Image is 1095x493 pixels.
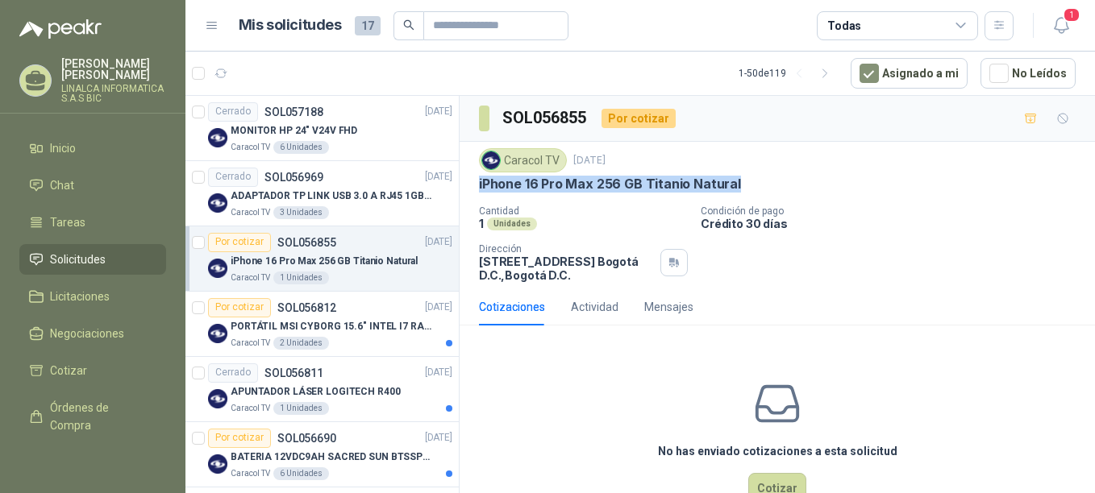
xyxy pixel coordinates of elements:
div: 6 Unidades [273,467,329,480]
span: search [403,19,414,31]
div: Cerrado [208,102,258,122]
div: Por cotizar [208,233,271,252]
span: Chat [50,176,74,194]
p: [DATE] [425,234,452,250]
span: 1 [1063,7,1080,23]
p: [DATE] [425,300,452,315]
h3: SOL056855 [502,106,589,130]
p: 1 [479,217,484,230]
button: 1 [1047,11,1076,40]
p: Condición de pago [701,205,1089,217]
p: Caracol TV [231,206,270,219]
p: [DATE] [425,104,452,119]
span: 17 [355,16,381,35]
div: Cotizaciones [479,298,545,316]
a: Remisiones [19,447,166,478]
div: Caracol TV [479,148,567,172]
div: Por cotizar [208,429,271,448]
div: 1 Unidades [273,271,329,284]
div: Unidades [487,217,537,230]
img: Company Logo [208,324,227,343]
div: 2 Unidades [273,337,329,350]
img: Company Logo [208,454,227,474]
a: Inicio [19,133,166,164]
div: 1 - 50 de 119 [739,60,838,86]
div: 1 Unidades [273,402,329,415]
a: CerradoSOL056969[DATE] Company LogoADAPTADOR TP LINK USB 3.0 A RJ45 1GB WINDOWSCaracol TV3 Unidades [185,161,459,226]
img: Company Logo [208,259,227,278]
p: PORTÁTIL MSI CYBORG 15.6" INTEL I7 RAM 32GB - 1 TB / Nvidia GeForce RTX 4050 [231,319,431,334]
a: Solicitudes [19,244,166,275]
span: Negociaciones [50,325,124,342]
p: iPhone 16 Pro Max 256 GB Titanio Natural [479,176,741,193]
a: CerradoSOL057188[DATE] Company LogoMONITOR HP 24" V24V FHDCaracol TV6 Unidades [185,96,459,161]
a: Por cotizarSOL056855[DATE] Company LogoiPhone 16 Pro Max 256 GB Titanio NaturalCaracol TV1 Unidades [185,226,459,292]
button: Asignado a mi [851,58,968,89]
p: Caracol TV [231,467,270,480]
p: Dirección [479,243,654,255]
span: Tareas [50,213,85,231]
div: Por cotizar [208,298,271,317]
p: Caracol TV [231,141,270,154]
span: Solicitudes [50,251,106,268]
p: LINALCA INFORMATICA S.A.S BIC [61,84,166,103]
p: [DATE] [573,153,606,168]
div: Cerrado [208,168,258,187]
a: Cotizar [19,355,166,386]
h3: No has enviado cotizaciones a esta solicitud [658,442,897,460]
p: iPhone 16 Pro Max 256 GB Titanio Natural [231,254,418,269]
a: CerradoSOL056811[DATE] Company LogoAPUNTADOR LÁSER LOGITECH R400Caracol TV1 Unidades [185,357,459,422]
p: SOL056969 [264,172,323,183]
p: APUNTADOR LÁSER LOGITECH R400 [231,384,401,400]
a: Por cotizarSOL056812[DATE] Company LogoPORTÁTIL MSI CYBORG 15.6" INTEL I7 RAM 32GB - 1 TB / Nvidi... [185,292,459,357]
span: Licitaciones [50,288,110,305]
img: Logo peakr [19,19,102,39]
p: MONITOR HP 24" V24V FHD [231,123,357,139]
p: [DATE] [425,365,452,380]
a: Órdenes de Compra [19,392,166,441]
p: [STREET_ADDRESS] Bogotá D.C. , Bogotá D.C. [479,255,654,282]
div: 6 Unidades [273,141,329,154]
span: Remisiones [50,454,110,471]
div: Por cotizar [602,109,676,128]
img: Company Logo [208,128,227,147]
a: Tareas [19,207,166,238]
div: 3 Unidades [273,206,329,219]
div: Todas [827,17,861,35]
p: Caracol TV [231,337,270,350]
span: Órdenes de Compra [50,399,151,434]
a: Negociaciones [19,318,166,349]
div: Mensajes [644,298,693,316]
span: Inicio [50,139,76,157]
p: [DATE] [425,430,452,445]
a: Por cotizarSOL056690[DATE] Company LogoBATERIA 12VDC9AH SACRED SUN BTSSP12-9HRCaracol TV6 Unidades [185,422,459,487]
p: ADAPTADOR TP LINK USB 3.0 A RJ45 1GB WINDOWS [231,188,431,204]
h1: Mis solicitudes [239,14,342,37]
div: Cerrado [208,363,258,383]
p: SOL056855 [277,237,336,248]
a: Chat [19,170,166,201]
a: Licitaciones [19,281,166,312]
p: SOL056811 [264,367,323,379]
p: SOL056690 [277,433,336,444]
img: Company Logo [208,193,227,213]
p: SOL056812 [277,302,336,313]
span: Cotizar [50,362,87,379]
p: Caracol TV [231,402,270,415]
p: [DATE] [425,169,452,184]
div: Actividad [571,298,618,316]
p: BATERIA 12VDC9AH SACRED SUN BTSSP12-9HR [231,449,431,465]
p: Caracol TV [231,271,270,284]
img: Company Logo [208,389,227,408]
p: [PERSON_NAME] [PERSON_NAME] [61,58,166,81]
p: Crédito 30 días [701,217,1089,230]
p: Cantidad [479,205,688,217]
button: No Leídos [981,58,1076,89]
p: SOL057188 [264,106,323,118]
img: Company Logo [482,151,500,169]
